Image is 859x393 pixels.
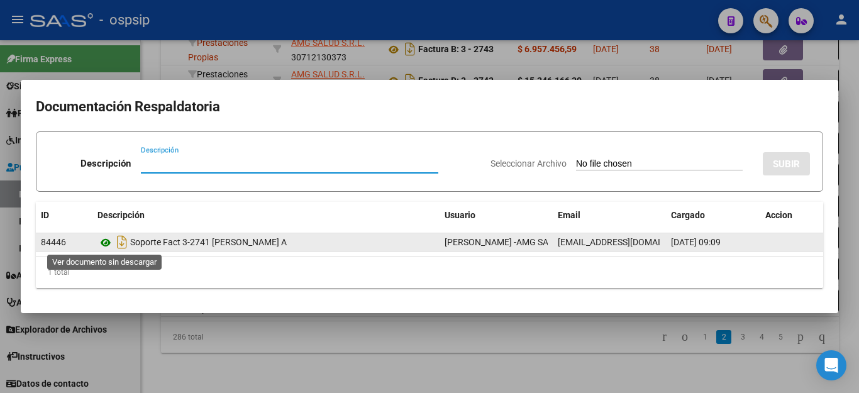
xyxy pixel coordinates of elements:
span: [DATE] 09:09 [671,237,721,247]
button: SUBIR [763,152,810,175]
span: ID [41,210,49,220]
div: Open Intercom Messenger [816,350,846,380]
div: 1 total [36,257,823,288]
i: Descargar documento [114,232,130,252]
span: Usuario [445,210,475,220]
span: 84446 [41,237,66,247]
span: Email [558,210,580,220]
datatable-header-cell: Accion [760,202,823,229]
datatable-header-cell: Email [553,202,666,229]
datatable-header-cell: ID [36,202,92,229]
span: Descripción [97,210,145,220]
datatable-header-cell: Descripción [92,202,440,229]
span: [PERSON_NAME] -AMG SALUD- - [445,237,572,247]
h2: Documentación Respaldatoria [36,95,823,119]
p: Descripción [80,157,131,171]
datatable-header-cell: Usuario [440,202,553,229]
span: Accion [765,210,792,220]
div: Soporte Fact 3-2741 [PERSON_NAME] A [97,232,435,252]
span: Cargado [671,210,705,220]
span: SUBIR [773,158,800,170]
span: [EMAIL_ADDRESS][DOMAIN_NAME] [558,237,697,247]
span: Seleccionar Archivo [490,158,567,169]
datatable-header-cell: Cargado [666,202,760,229]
